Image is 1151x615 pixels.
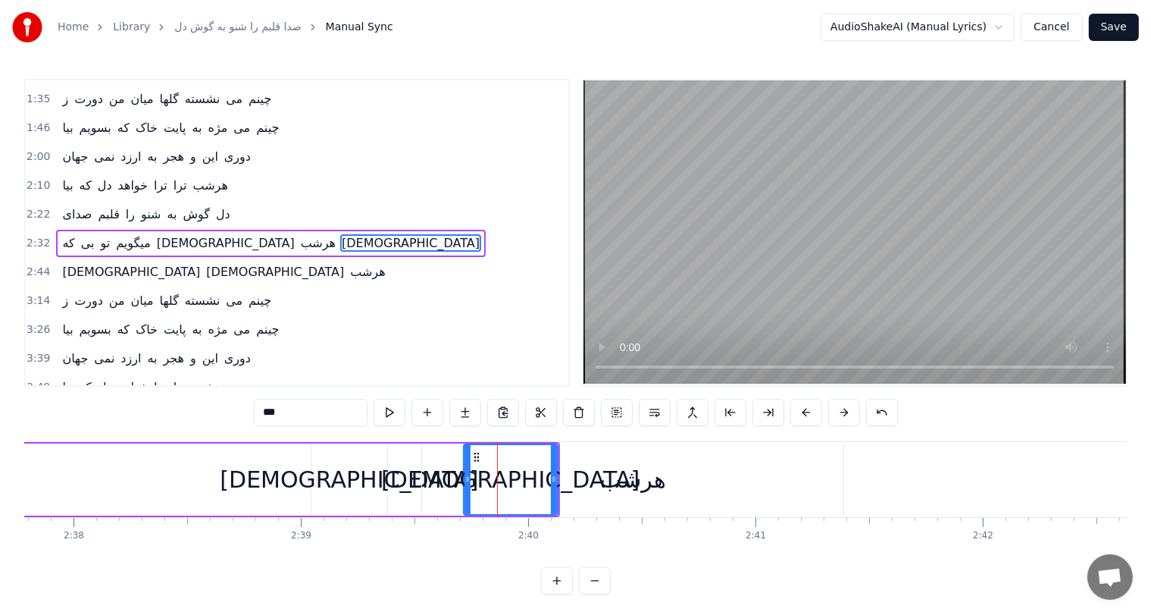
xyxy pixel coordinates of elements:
[73,90,105,108] span: دورت
[205,263,346,281] span: [DEMOGRAPHIC_DATA]
[27,92,50,107] span: 1:35
[162,119,188,136] span: پایت
[155,234,296,252] span: [DEMOGRAPHIC_DATA]
[12,12,42,42] img: youka
[99,234,111,252] span: تو
[191,321,204,338] span: به
[247,292,273,309] span: چینم
[61,321,74,338] span: بیا
[27,178,50,193] span: 2:10
[161,148,186,165] span: هجر
[61,350,89,367] span: جهان
[189,148,198,165] span: و
[61,177,74,194] span: بیا
[27,121,50,136] span: 1:46
[183,292,221,309] span: نشسته
[152,378,169,396] span: ترا
[116,119,131,136] span: که
[61,263,202,281] span: [DEMOGRAPHIC_DATA]
[158,292,180,309] span: گلها
[291,530,311,542] div: 2:39
[381,463,640,497] div: [DEMOGRAPHIC_DATA]
[1089,14,1139,41] button: Save
[130,292,155,309] span: میان
[223,350,252,367] span: دوری
[27,149,50,165] span: 2:00
[96,206,120,223] span: قلبم
[78,378,93,396] span: که
[78,177,93,194] span: که
[64,530,84,542] div: 2:38
[27,293,50,309] span: 3:14
[255,321,280,338] span: چینم
[27,265,50,280] span: 2:44
[27,380,50,395] span: 3:49
[172,378,189,396] span: ترا
[96,378,114,396] span: دل
[166,206,179,223] span: به
[214,206,232,223] span: دل
[201,148,220,165] span: این
[27,236,50,251] span: 2:32
[224,292,244,309] span: می
[191,119,204,136] span: به
[145,350,158,367] span: به
[124,206,136,223] span: را
[172,177,189,194] span: ترا
[27,207,50,222] span: 2:22
[207,119,230,136] span: مژه
[174,20,301,35] a: صدا قلبم را شنو به گوش دل
[134,321,159,338] span: خاک
[255,119,280,136] span: چینم
[61,119,74,136] span: بیا
[61,234,76,252] span: که
[189,350,198,367] span: و
[61,292,70,309] span: ز
[58,20,393,35] nav: breadcrumb
[207,321,230,338] span: مژه
[299,234,337,252] span: هرشب
[340,234,481,252] span: [DEMOGRAPHIC_DATA]
[117,378,149,396] span: خواهد
[108,292,127,309] span: من
[96,177,114,194] span: دل
[232,321,252,338] span: می
[27,351,50,366] span: 3:39
[220,463,478,497] div: [DEMOGRAPHIC_DATA]
[224,90,244,108] span: می
[161,350,186,367] span: هجر
[326,20,393,35] span: Manual Sync
[134,119,159,136] span: خاک
[113,20,150,35] a: Library
[73,292,105,309] span: دورت
[92,148,116,165] span: نمی
[247,90,273,108] span: چینم
[61,90,70,108] span: ز
[78,321,113,338] span: بسویم
[182,206,211,223] span: گوش
[119,148,142,165] span: ارزد
[746,530,766,542] div: 2:41
[232,119,252,136] span: می
[201,350,220,367] span: این
[61,378,74,396] span: بیا
[162,321,188,338] span: پایت
[139,206,163,223] span: شنو
[78,119,113,136] span: بسویم
[191,378,229,396] span: هرشب
[518,530,539,542] div: 2:40
[58,20,89,35] a: Home
[1021,14,1082,41] button: Cancel
[145,148,158,165] span: به
[130,90,155,108] span: میان
[973,530,993,542] div: 2:42
[114,234,152,252] span: میگویم
[349,263,386,281] span: هرشب
[117,177,149,194] span: خواهد
[191,177,229,194] span: هرشب
[27,322,50,337] span: 3:26
[158,90,180,108] span: گلها
[80,234,96,252] span: بی
[223,148,252,165] span: دوری
[108,90,127,108] span: من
